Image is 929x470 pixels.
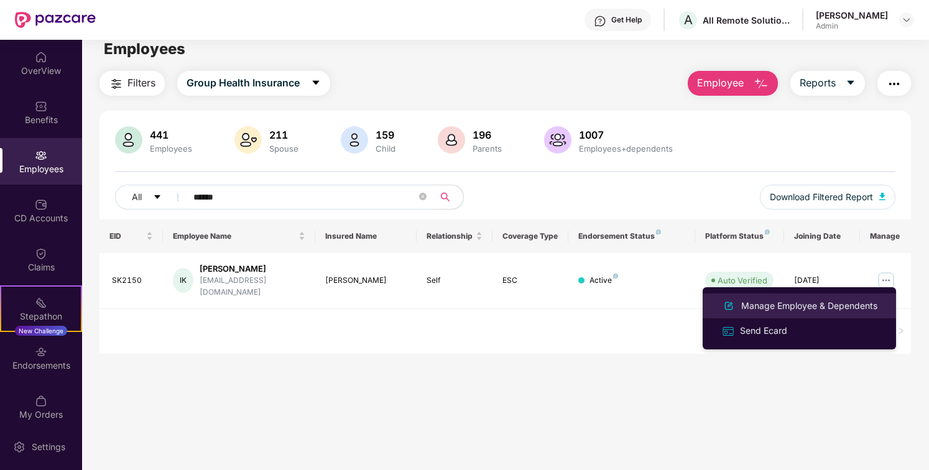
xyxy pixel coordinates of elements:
div: 159 [373,129,398,141]
div: SK2150 [112,275,153,287]
button: Download Filtered Report [760,185,895,210]
span: Employees [104,40,185,58]
span: EID [109,231,144,241]
span: Employee [697,75,744,91]
img: svg+xml;base64,PHN2ZyBpZD0iRW1wbG95ZWVzIiB4bWxucz0iaHR0cDovL3d3dy53My5vcmcvMjAwMC9zdmciIHdpZHRoPS... [35,149,47,162]
th: Manage [860,219,911,253]
img: svg+xml;base64,PHN2ZyB4bWxucz0iaHR0cDovL3d3dy53My5vcmcvMjAwMC9zdmciIHdpZHRoPSI4IiBoZWlnaHQ9IjgiIH... [765,229,770,234]
button: Filters [99,71,165,96]
span: Relationship [427,231,473,241]
div: [PERSON_NAME] [325,275,407,287]
span: close-circle [419,193,427,200]
span: All [132,190,142,204]
span: Employee Name [173,231,296,241]
img: svg+xml;base64,PHN2ZyBpZD0iU2V0dGluZy0yMHgyMCIgeG1sbnM9Imh0dHA6Ly93d3cudzMub3JnLzIwMDAvc3ZnIiB3aW... [13,441,25,453]
th: Insured Name [315,219,417,253]
button: Reportscaret-down [790,71,865,96]
img: New Pazcare Logo [15,12,96,28]
span: Filters [127,75,155,91]
div: Get Help [611,15,642,25]
img: svg+xml;base64,PHN2ZyB4bWxucz0iaHR0cDovL3d3dy53My5vcmcvMjAwMC9zdmciIHhtbG5zOnhsaW5rPSJodHRwOi8vd3... [754,76,769,91]
div: Admin [816,21,888,31]
div: Parents [470,144,504,154]
div: Platform Status [705,231,774,241]
img: svg+xml;base64,PHN2ZyB4bWxucz0iaHR0cDovL3d3dy53My5vcmcvMjAwMC9zdmciIHhtbG5zOnhsaW5rPSJodHRwOi8vd3... [438,126,465,154]
img: svg+xml;base64,PHN2ZyB4bWxucz0iaHR0cDovL3d3dy53My5vcmcvMjAwMC9zdmciIHdpZHRoPSI4IiBoZWlnaHQ9IjgiIH... [656,229,661,234]
span: search [433,192,457,202]
span: caret-down [846,78,856,89]
div: Spouse [267,144,301,154]
div: Employees+dependents [576,144,675,154]
div: Settings [28,441,69,453]
img: svg+xml;base64,PHN2ZyBpZD0iQ2xhaW0iIHhtbG5zPSJodHRwOi8vd3d3LnczLm9yZy8yMDAwL3N2ZyIgd2lkdGg9IjIwIi... [35,247,47,260]
img: svg+xml;base64,PHN2ZyBpZD0iQ0RfQWNjb3VudHMiIGRhdGEtbmFtZT0iQ0QgQWNjb3VudHMiIHhtbG5zPSJodHRwOi8vd3... [35,198,47,211]
img: svg+xml;base64,PHN2ZyBpZD0iSGVscC0zMngzMiIgeG1sbnM9Imh0dHA6Ly93d3cudzMub3JnLzIwMDAvc3ZnIiB3aWR0aD... [594,15,606,27]
li: Next Page [891,321,911,341]
th: Relationship [417,219,492,253]
span: A [684,12,693,27]
div: Stepathon [1,310,81,323]
div: Child [373,144,398,154]
span: right [897,327,905,334]
div: ESC [502,275,558,287]
button: Group Health Insurancecaret-down [177,71,330,96]
div: Send Ecard [737,324,790,338]
th: Coverage Type [492,219,568,253]
span: Reports [800,75,836,91]
div: 196 [470,129,504,141]
img: svg+xml;base64,PHN2ZyB4bWxucz0iaHR0cDovL3d3dy53My5vcmcvMjAwMC9zdmciIHhtbG5zOnhsaW5rPSJodHRwOi8vd3... [234,126,262,154]
span: Group Health Insurance [187,75,300,91]
img: svg+xml;base64,PHN2ZyBpZD0iQmVuZWZpdHMiIHhtbG5zPSJodHRwOi8vd3d3LnczLm9yZy8yMDAwL3N2ZyIgd2lkdGg9Ij... [35,100,47,113]
span: close-circle [419,191,427,203]
img: svg+xml;base64,PHN2ZyBpZD0iSG9tZSIgeG1sbnM9Imh0dHA6Ly93d3cudzMub3JnLzIwMDAvc3ZnIiB3aWR0aD0iMjAiIG... [35,51,47,63]
button: Allcaret-down [115,185,191,210]
div: IK [173,268,193,293]
div: Active [589,275,618,287]
img: svg+xml;base64,PHN2ZyB4bWxucz0iaHR0cDovL3d3dy53My5vcmcvMjAwMC9zdmciIHhtbG5zOnhsaW5rPSJodHRwOi8vd3... [341,126,368,154]
div: [PERSON_NAME] [200,263,305,275]
th: Employee Name [163,219,315,253]
span: Download Filtered Report [770,190,873,204]
div: [DATE] [794,275,850,287]
div: 1007 [576,129,675,141]
img: svg+xml;base64,PHN2ZyB4bWxucz0iaHR0cDovL3d3dy53My5vcmcvMjAwMC9zdmciIHhtbG5zOnhsaW5rPSJodHRwOi8vd3... [879,193,885,200]
img: svg+xml;base64,PHN2ZyB4bWxucz0iaHR0cDovL3d3dy53My5vcmcvMjAwMC9zdmciIHdpZHRoPSIyNCIgaGVpZ2h0PSIyNC... [109,76,124,91]
img: svg+xml;base64,PHN2ZyBpZD0iTXlfT3JkZXJzIiBkYXRhLW5hbWU9Ik15IE9yZGVycyIgeG1sbnM9Imh0dHA6Ly93d3cudz... [35,395,47,407]
div: Endorsement Status [578,231,685,241]
img: svg+xml;base64,PHN2ZyBpZD0iRHJvcGRvd24tMzJ4MzIiIHhtbG5zPSJodHRwOi8vd3d3LnczLm9yZy8yMDAwL3N2ZyIgd2... [902,15,912,25]
div: Manage Employee & Dependents [739,299,880,313]
button: right [891,321,911,341]
div: New Challenge [15,326,67,336]
img: svg+xml;base64,PHN2ZyBpZD0iRW5kb3JzZW1lbnRzIiB4bWxucz0iaHR0cDovL3d3dy53My5vcmcvMjAwMC9zdmciIHdpZH... [35,346,47,358]
div: 441 [147,129,195,141]
th: EID [99,219,163,253]
img: svg+xml;base64,PHN2ZyB4bWxucz0iaHR0cDovL3d3dy53My5vcmcvMjAwMC9zdmciIHdpZHRoPSI4IiBoZWlnaHQ9IjgiIH... [613,274,618,279]
img: svg+xml;base64,PHN2ZyB4bWxucz0iaHR0cDovL3d3dy53My5vcmcvMjAwMC9zdmciIHdpZHRoPSIxNiIgaGVpZ2h0PSIxNi... [721,325,735,338]
div: Self [427,275,483,287]
div: Employees [147,144,195,154]
span: caret-down [311,78,321,89]
img: manageButton [876,270,896,290]
span: caret-down [153,193,162,203]
img: svg+xml;base64,PHN2ZyB4bWxucz0iaHR0cDovL3d3dy53My5vcmcvMjAwMC9zdmciIHdpZHRoPSIyMSIgaGVpZ2h0PSIyMC... [35,297,47,309]
img: svg+xml;base64,PHN2ZyB4bWxucz0iaHR0cDovL3d3dy53My5vcmcvMjAwMC9zdmciIHhtbG5zOnhsaW5rPSJodHRwOi8vd3... [115,126,142,154]
button: search [433,185,464,210]
img: svg+xml;base64,PHN2ZyB4bWxucz0iaHR0cDovL3d3dy53My5vcmcvMjAwMC9zdmciIHhtbG5zOnhsaW5rPSJodHRwOi8vd3... [544,126,571,154]
button: Employee [688,71,778,96]
img: svg+xml;base64,PHN2ZyB4bWxucz0iaHR0cDovL3d3dy53My5vcmcvMjAwMC9zdmciIHdpZHRoPSIyNCIgaGVpZ2h0PSIyNC... [887,76,902,91]
div: [PERSON_NAME] [816,9,888,21]
div: All Remote Solutions Private Limited [703,14,790,26]
th: Joining Date [784,219,860,253]
div: Auto Verified [718,274,767,287]
img: svg+xml;base64,PHN2ZyB4bWxucz0iaHR0cDovL3d3dy53My5vcmcvMjAwMC9zdmciIHhtbG5zOnhsaW5rPSJodHRwOi8vd3... [721,298,736,313]
div: [EMAIL_ADDRESS][DOMAIN_NAME] [200,275,305,298]
div: 211 [267,129,301,141]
